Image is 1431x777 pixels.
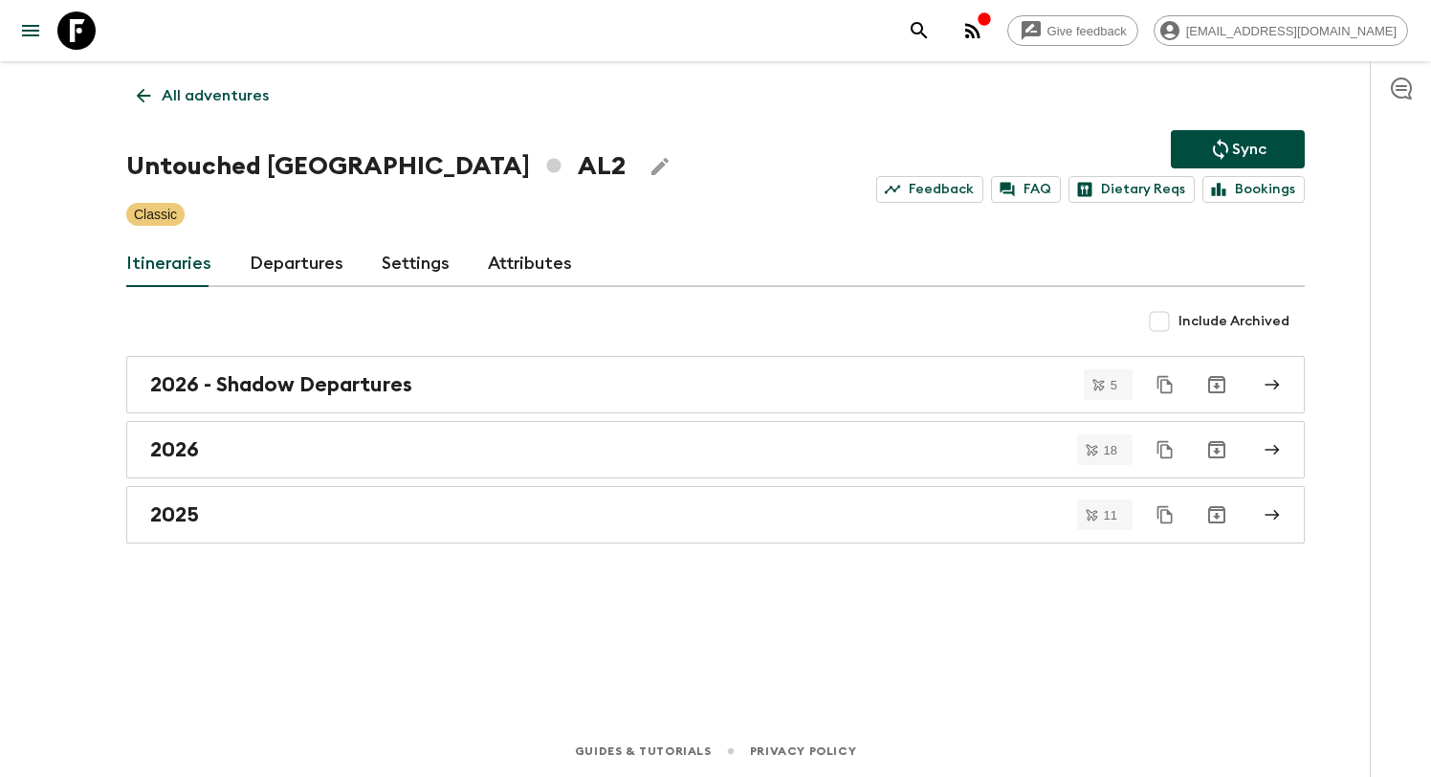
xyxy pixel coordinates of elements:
[1092,509,1129,522] span: 11
[11,11,50,50] button: menu
[1202,176,1305,203] a: Bookings
[126,421,1305,478] a: 2026
[1148,433,1182,467] button: Duplicate
[126,241,211,287] a: Itineraries
[1148,367,1182,402] button: Duplicate
[126,147,626,186] h1: Untouched [GEOGRAPHIC_DATA] AL2
[991,176,1061,203] a: FAQ
[488,241,572,287] a: Attributes
[126,356,1305,413] a: 2026 - Shadow Departures
[134,205,177,224] p: Classic
[1092,444,1129,456] span: 18
[1099,379,1129,391] span: 5
[1171,130,1305,168] button: Sync adventure departures to the booking engine
[575,741,712,762] a: Guides & Tutorials
[250,241,343,287] a: Departures
[126,486,1305,544] a: 2025
[1198,431,1236,469] button: Archive
[1154,15,1408,46] div: [EMAIL_ADDRESS][DOMAIN_NAME]
[150,372,412,397] h2: 2026 - Shadow Departures
[150,437,199,462] h2: 2026
[382,241,450,287] a: Settings
[1198,366,1236,404] button: Archive
[900,11,938,50] button: search adventures
[150,502,199,527] h2: 2025
[126,77,279,115] a: All adventures
[876,176,983,203] a: Feedback
[1176,24,1407,38] span: [EMAIL_ADDRESS][DOMAIN_NAME]
[1068,176,1195,203] a: Dietary Reqs
[1232,138,1266,161] p: Sync
[1007,15,1138,46] a: Give feedback
[1178,312,1289,331] span: Include Archived
[1148,498,1182,532] button: Duplicate
[162,84,269,107] p: All adventures
[1198,496,1236,534] button: Archive
[1037,24,1137,38] span: Give feedback
[750,741,856,762] a: Privacy Policy
[641,147,679,186] button: Edit Adventure Title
